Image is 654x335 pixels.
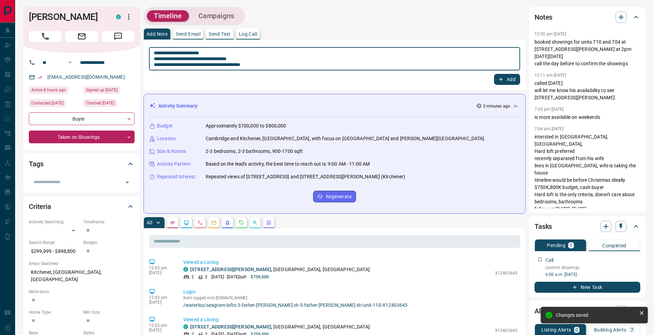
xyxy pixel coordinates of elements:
[29,11,106,22] h1: [PERSON_NAME]
[575,327,578,332] p: 0
[183,259,517,266] p: Viewed a Listing
[157,122,173,130] p: Budget
[31,87,66,93] span: Active 8 hours ago
[547,243,565,248] p: Pending
[546,271,640,278] p: 6:00 a.m. [DATE]
[183,316,517,323] p: Viewed a Listing
[535,80,640,101] p: called [DATE] will let me know his availability to see [STREET_ADDRESS][PERSON_NAME]
[147,10,189,22] button: Timeline
[29,289,135,295] p: Motivation:
[192,274,194,280] p: 2
[570,243,572,248] p: 1
[29,198,135,215] div: Criteria
[535,303,640,319] div: Alerts
[47,74,125,80] a: [EMAIL_ADDRESS][DOMAIN_NAME]
[183,288,517,295] p: Login
[183,295,517,300] p: Kent logged into [DOMAIN_NAME]
[190,323,370,331] p: , [GEOGRAPHIC_DATA], [GEOGRAPHIC_DATA]
[65,31,98,42] span: Email
[556,312,636,318] div: Changes saved
[495,327,517,334] p: X12403645
[541,327,571,332] p: Listing Alerts
[251,274,269,280] p: $759,000
[184,220,189,225] svg: Lead Browsing Activity
[149,270,173,275] p: [DATE]
[157,173,195,180] p: Repeated Interest
[157,160,191,168] p: Activity Pattern
[83,99,135,109] div: Thu Aug 21 2025
[29,309,80,315] p: Home Type:
[495,270,517,276] p: X12403645
[157,135,176,142] p: Location
[83,309,135,315] p: Min Size:
[183,324,188,329] div: condos.ca
[29,219,80,225] p: Actively Searching:
[83,239,135,246] p: Budget:
[190,266,370,273] p: , [GEOGRAPHIC_DATA], [GEOGRAPHIC_DATA]
[147,32,168,36] p: Add Note
[535,38,640,67] p: booked showings for units 710 and 704 at [STREET_ADDRESS][PERSON_NAME] at 2pm [DATE][DATE] call t...
[123,178,132,187] button: Open
[31,100,64,107] span: Contacted [DATE]
[209,32,231,36] p: Send Text
[149,323,173,328] p: 12:03 pm
[546,265,640,271] p: confirm showings
[149,300,173,305] p: [DATE]
[83,219,135,225] p: Timeframe:
[206,122,286,130] p: Approximately $700,000 to $800,000
[594,327,627,332] p: Building Alerts
[83,86,135,96] div: Thu Aug 21 2025
[29,246,80,257] p: $299,999 - $898,800
[190,267,271,272] a: [STREET_ADDRESS][PERSON_NAME]
[535,114,640,121] p: is more available on weekends
[205,274,207,280] p: 2
[102,31,135,42] span: Message
[535,32,566,36] p: 12:50 pm [DATE]
[197,220,203,225] svg: Calls
[149,100,520,112] div: Activity Summary3 minutes ago
[183,267,188,272] div: condos.ca
[494,74,520,85] button: Add
[29,99,80,109] div: Thu Aug 21 2025
[38,75,43,80] svg: Email Verified
[147,220,152,225] p: All
[206,160,370,168] p: Based on the lead's activity, the best time to reach out is: 9:00 AM - 11:00 AM
[86,100,114,107] span: Claimed [DATE]
[29,158,43,169] h2: Tags
[170,220,175,225] svg: Notes
[66,58,74,67] button: Open
[29,267,135,285] p: Kitchener, [GEOGRAPHIC_DATA], [GEOGRAPHIC_DATA]
[535,282,640,293] button: New Task
[206,135,484,142] p: Cambridge and Kitchener, [GEOGRAPHIC_DATA], with focus on [GEOGRAPHIC_DATA] and [PERSON_NAME][GEO...
[29,112,135,125] div: Buyer
[206,148,303,155] p: 2-3 bedrooms, 2-3 bathrooms, 900-1700 sqft
[86,87,117,93] span: Signed up [DATE]
[149,328,173,333] p: [DATE]
[192,10,241,22] button: Campaigns
[149,266,173,270] p: 12:03 pm
[211,274,246,280] p: [DATE] - [DATE] sqft
[29,239,80,246] p: Search Range:
[239,32,257,36] p: Log Call
[116,14,121,19] div: condos.ca
[29,260,135,267] p: Areas Searched:
[631,327,633,332] p: 7
[602,243,627,248] p: Completed
[29,156,135,172] div: Tags
[176,32,200,36] p: Send Email
[483,103,510,109] p: 3 minutes ago
[535,107,564,112] p: 7:05 pm [DATE]
[535,12,552,23] h2: Notes
[535,133,640,213] p: intersted in [GEOGRAPHIC_DATA], [GEOGRAPHIC_DATA], Hard loft preferred recently separated from hi...
[225,220,230,225] svg: Listing Alerts
[183,302,517,308] a: /waterloo/seagram-lofts-3-father-[PERSON_NAME]-dr-5-father-[PERSON_NAME]-dr/unit-110-X12403645
[252,220,258,225] svg: Opportunities
[535,305,552,316] h2: Alerts
[206,173,405,180] p: Repeated views of [STREET_ADDRESS] and [STREET_ADDRESS][PERSON_NAME] (Kitchener)
[535,9,640,25] div: Notes
[535,73,566,78] p: 12:11 pm [DATE]
[190,324,271,330] a: [STREET_ADDRESS][PERSON_NAME]
[535,126,564,131] p: 7:04 pm [DATE]
[157,148,186,155] p: Size & Rooms
[313,191,356,202] button: Regenerate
